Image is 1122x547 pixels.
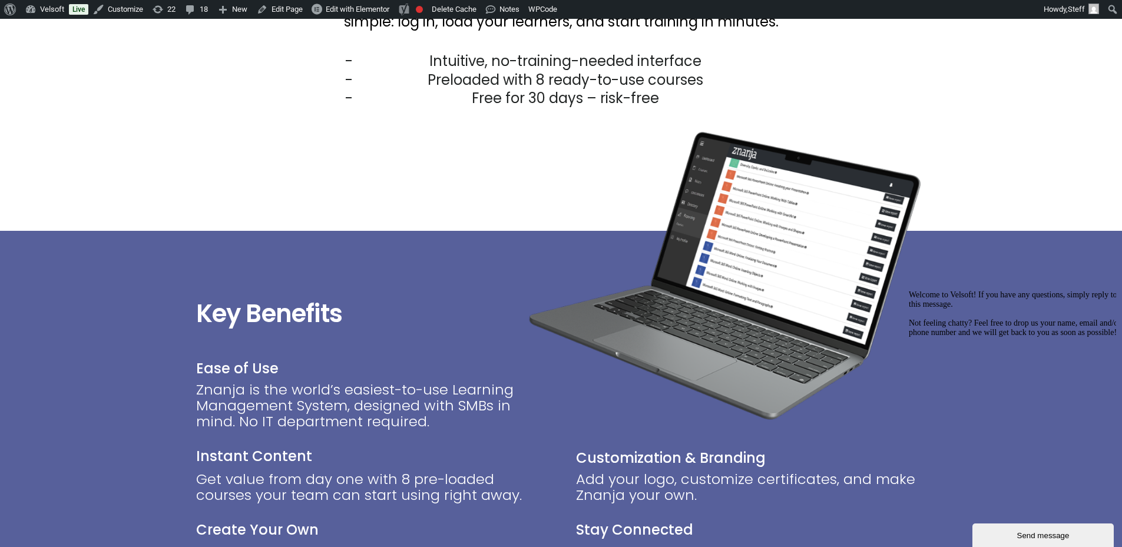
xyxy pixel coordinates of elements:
[5,5,217,51] span: Welcome to Velsoft! If you have any questions, simply reply to this message. Not feeling chatty? ...
[416,6,423,13] div: Focus keyphrase not set
[196,301,547,326] h2: Key Benefits
[326,5,389,14] span: Edit with Elementor
[196,382,547,447] div: Znanja is the world’s easiest-to-use Learning Management System, designed with SMBs in mind. No I...
[576,451,926,465] p: Customization & Branding
[196,521,547,539] h2: Create Your Own
[69,4,88,15] a: Live
[196,362,547,376] p: Ease of Use
[1068,5,1085,14] span: Steff
[576,471,926,521] div: Add your logo, customize certificates, and make Znanja your own.
[576,521,926,539] h2: Stay Connected
[5,5,217,52] div: Welcome to Velsoft! If you have any questions, simply reply to this message.Not feeling chatty? F...
[205,71,926,89] li: Preloaded with 8 ready-to-use courses
[904,286,1116,518] iframe: chat widget
[205,52,926,70] li: Intuitive, no-training-needed interface
[196,471,547,503] p: Get value from day one with 8 pre-loaded courses your team can start using right away.
[205,89,926,107] li: Free for 30 days – risk-free
[196,447,547,465] h2: Instant Content
[972,521,1116,547] iframe: chat widget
